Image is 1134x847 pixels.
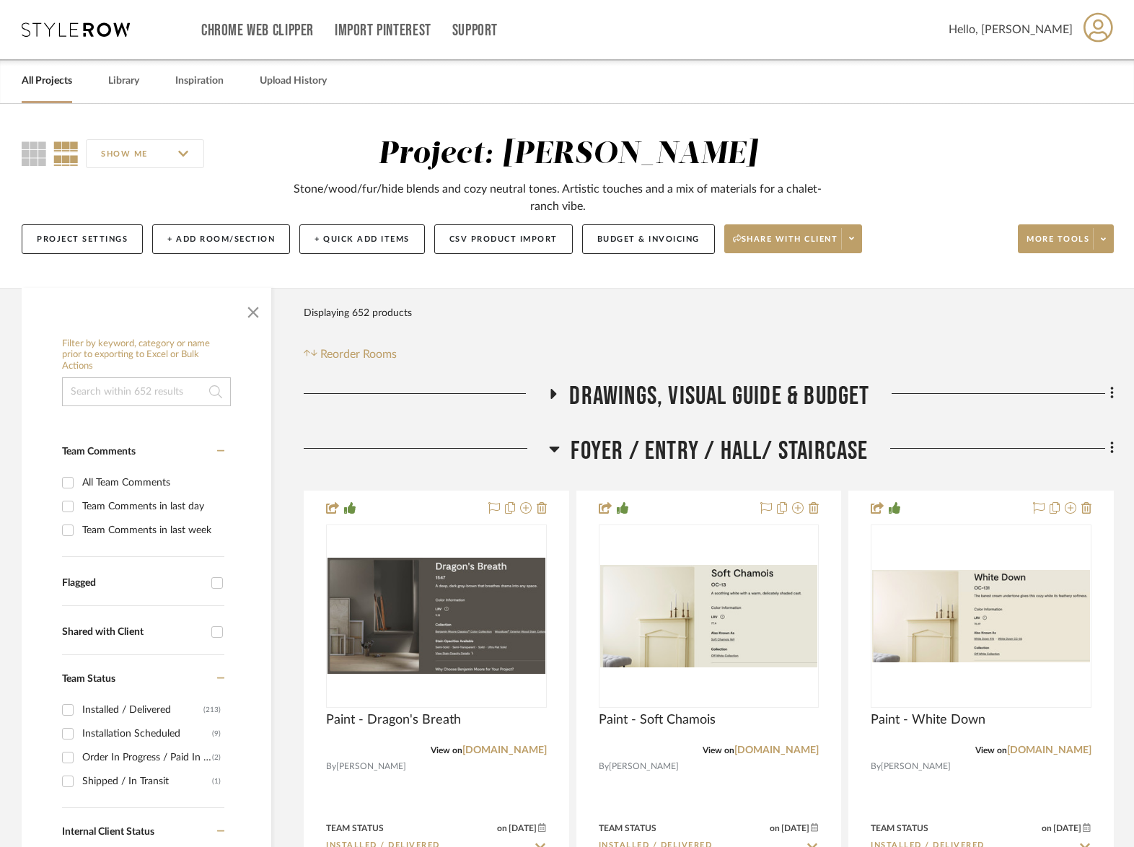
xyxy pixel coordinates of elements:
[62,377,231,406] input: Search within 652 results
[609,760,679,773] span: [PERSON_NAME]
[285,180,830,215] div: Stone/wood/fur/hide blends and cozy neutral tones. Artistic touches and a mix of materials for a ...
[378,139,757,170] div: Project: [PERSON_NAME]
[336,760,406,773] span: [PERSON_NAME]
[335,25,431,37] a: Import Pinterest
[1018,224,1114,253] button: More tools
[871,712,985,728] span: Paint - White Down
[600,565,818,667] img: Paint - Soft Chamois
[462,745,547,755] a: [DOMAIN_NAME]
[82,519,221,542] div: Team Comments in last week
[871,525,1091,707] div: 0
[871,760,881,773] span: By
[431,746,462,755] span: View on
[949,21,1073,38] span: Hello, [PERSON_NAME]
[203,698,221,721] div: (213)
[62,447,136,457] span: Team Comments
[212,770,221,793] div: (1)
[22,71,72,91] a: All Projects
[599,712,716,728] span: Paint - Soft Chamois
[1052,823,1083,833] span: [DATE]
[320,346,397,363] span: Reorder Rooms
[326,822,384,835] div: Team Status
[22,224,143,254] button: Project Settings
[108,71,139,91] a: Library
[62,577,204,589] div: Flagged
[1007,745,1091,755] a: [DOMAIN_NAME]
[770,824,780,833] span: on
[82,746,212,769] div: Order In Progress / Paid In Full w/ Freight, No Balance due
[299,224,425,254] button: + Quick Add Items
[497,824,507,833] span: on
[62,827,154,837] span: Internal Client Status
[201,25,314,37] a: Chrome Web Clipper
[571,436,868,467] span: Foyer / Entry / Hall/ Staircase
[599,760,609,773] span: By
[62,338,231,372] h6: Filter by keyword, category or name prior to exporting to Excel or Bulk Actions
[82,722,212,745] div: Installation Scheduled
[507,823,538,833] span: [DATE]
[703,746,734,755] span: View on
[872,570,1090,662] img: Paint - White Down
[734,745,819,755] a: [DOMAIN_NAME]
[871,822,928,835] div: Team Status
[304,299,412,328] div: Displaying 652 products
[724,224,863,253] button: Share with client
[304,346,397,363] button: Reorder Rooms
[82,495,221,518] div: Team Comments in last day
[434,224,573,254] button: CSV Product Import
[62,626,204,638] div: Shared with Client
[62,674,115,684] span: Team Status
[599,822,656,835] div: Team Status
[1042,824,1052,833] span: on
[1027,234,1089,255] span: More tools
[82,770,212,793] div: Shipped / In Transit
[212,722,221,745] div: (9)
[780,823,811,833] span: [DATE]
[881,760,951,773] span: [PERSON_NAME]
[212,746,221,769] div: (2)
[569,381,869,412] span: Drawings, Visual Guide & Budget
[175,71,224,91] a: Inspiration
[452,25,498,37] a: Support
[326,712,461,728] span: Paint - Dragon's Breath
[260,71,327,91] a: Upload History
[239,295,268,324] button: Close
[328,558,545,674] img: Paint - Dragon's Breath
[82,471,221,494] div: All Team Comments
[599,525,819,707] div: 0
[82,698,203,721] div: Installed / Delivered
[152,224,290,254] button: + Add Room/Section
[975,746,1007,755] span: View on
[582,224,715,254] button: Budget & Invoicing
[326,760,336,773] span: By
[733,234,838,255] span: Share with client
